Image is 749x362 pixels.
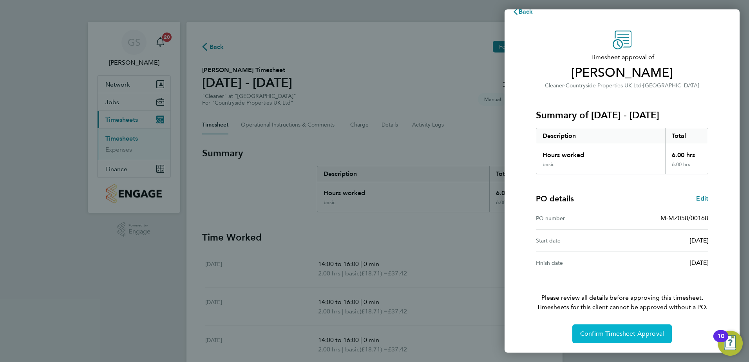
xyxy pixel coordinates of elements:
[665,128,708,144] div: Total
[665,161,708,174] div: 6.00 hrs
[572,324,672,343] button: Confirm Timesheet Approval
[665,144,708,161] div: 6.00 hrs
[536,128,665,144] div: Description
[643,82,699,89] span: [GEOGRAPHIC_DATA]
[505,4,541,20] button: Back
[519,8,533,15] span: Back
[536,258,622,268] div: Finish date
[536,144,665,161] div: Hours worked
[622,236,708,245] div: [DATE]
[622,258,708,268] div: [DATE]
[536,193,574,204] h4: PO details
[536,109,708,121] h3: Summary of [DATE] - [DATE]
[642,82,643,89] span: ·
[580,330,664,338] span: Confirm Timesheet Approval
[696,195,708,202] span: Edit
[536,236,622,245] div: Start date
[526,274,718,312] p: Please review all details before approving this timesheet.
[536,128,708,174] div: Summary of 04 - 10 Aug 2025
[718,331,743,356] button: Open Resource Center, 10 new notifications
[660,214,708,222] span: M-MZ058/00168
[526,302,718,312] span: Timesheets for this client cannot be approved without a PO.
[566,82,642,89] span: Countryside Properties UK Ltd
[536,214,622,223] div: PO number
[536,52,708,62] span: Timesheet approval of
[545,82,564,89] span: Cleaner
[717,336,724,346] div: 10
[564,82,566,89] span: ·
[536,65,708,81] span: [PERSON_NAME]
[696,194,708,203] a: Edit
[543,161,554,168] div: basic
